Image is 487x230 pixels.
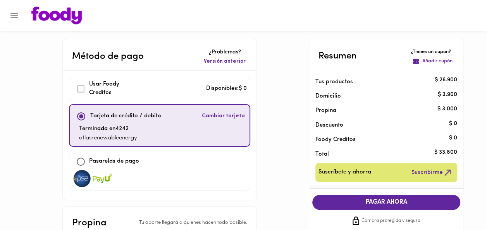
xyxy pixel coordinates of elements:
[411,56,454,67] button: Añadir cupón
[318,168,371,177] span: Suscríbete y ahorra
[139,219,247,227] p: Tu aporte llegará a quienes hacen todo posible.
[315,121,343,129] p: Descuento
[204,58,246,65] span: Versión anterior
[315,150,445,158] p: Total
[438,91,457,99] p: $ 3.900
[315,106,445,115] p: Propina
[315,78,445,86] p: Tus productos
[449,134,457,142] p: $ 0
[422,58,453,65] p: Añadir cupón
[202,48,247,56] p: ¿Problemas?
[89,80,142,98] p: Usar Foody Creditos
[72,170,92,187] img: visa
[90,112,161,121] p: Tarjeta de crédito / debito
[318,49,357,63] p: Resumen
[200,108,246,125] button: Cambiar tarjeta
[435,76,457,84] p: $ 26.900
[434,149,457,157] p: $ 33.800
[72,50,144,64] p: Método de pago
[202,56,247,67] button: Versión anterior
[320,199,453,206] span: PAGAR AHORA
[79,125,137,134] p: Terminada en 4242
[202,112,245,120] span: Cambiar tarjeta
[411,168,453,177] span: Suscribirme
[31,7,82,24] img: logo.png
[89,157,139,166] p: Pasarelas de pago
[442,185,479,222] iframe: Messagebird Livechat Widget
[315,136,445,144] p: Foody Creditos
[5,6,24,25] button: Menu
[449,120,457,128] p: $ 0
[312,195,460,210] button: PAGAR AHORA
[79,134,137,143] p: atlasrenewableenergy
[315,92,341,100] p: Domicilio
[72,216,107,230] p: Propina
[410,166,454,179] button: Suscribirme
[437,105,457,113] p: $ 3.000
[411,48,454,56] p: ¿Tienes un cupón?
[361,217,422,225] span: Compra protegida y segura.
[93,170,112,187] img: visa
[206,84,247,93] p: Disponibles: $ 0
